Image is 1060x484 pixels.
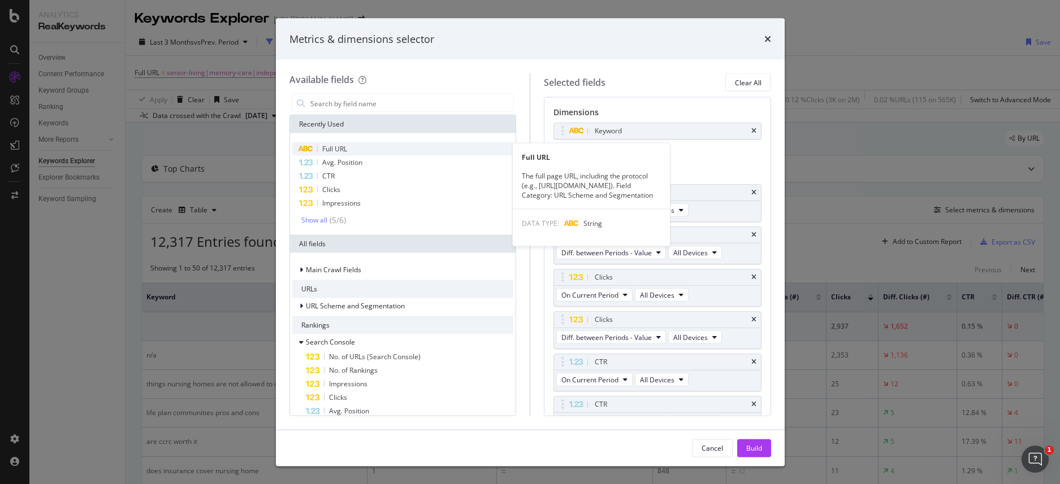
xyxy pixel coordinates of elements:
[561,332,652,342] span: Diff. between Periods - Value
[561,247,652,257] span: Diff. between Periods - Value
[737,439,771,457] button: Build
[668,246,722,259] button: All Devices
[561,374,618,384] span: On Current Period
[322,144,347,154] span: Full URL
[635,373,689,386] button: All Devices
[673,332,708,342] span: All Devices
[329,393,347,402] span: Clicks
[329,379,367,389] span: Impressions
[329,352,421,361] span: No. of URLs (Search Console)
[595,125,622,137] div: Keyword
[553,269,762,307] div: ClickstimesOn Current PeriodAll Devices
[595,356,607,368] div: CTR
[735,77,762,87] div: Clear All
[635,288,689,302] button: All Devices
[556,330,666,344] button: Diff. between Periods - Value
[329,365,378,375] span: No. of Rankings
[327,215,346,226] div: ( 5 / 6 )
[322,198,361,208] span: Impressions
[290,235,516,253] div: All fields
[595,272,613,283] div: Clicks
[640,374,674,384] span: All Devices
[668,415,722,429] button: All Devices
[513,171,670,199] div: The full page URL, including the protocol (e.g., [URL][DOMAIN_NAME]). Field Category: URL Scheme ...
[322,185,340,194] span: Clicks
[292,316,514,334] div: Rankings
[556,246,666,259] button: Diff. between Periods - Value
[725,73,771,91] button: Clear All
[1045,446,1054,455] span: 1
[751,232,756,238] div: times
[544,76,605,89] div: Selected fields
[309,95,514,112] input: Search by field name
[276,18,785,466] div: modal
[751,189,756,196] div: times
[751,128,756,134] div: times
[290,115,516,133] div: Recently Used
[553,396,762,434] div: CTRtimesDiff. between Periods - ValueAll Devices
[751,359,756,365] div: times
[322,158,362,167] span: Avg. Position
[306,265,361,274] span: Main Crawl Fields
[561,290,618,299] span: On Current Period
[595,314,613,325] div: Clicks
[306,301,405,311] span: URL Scheme and Segmentation
[673,247,708,257] span: All Devices
[553,311,762,349] div: ClickstimesDiff. between Periods - ValueAll Devices
[322,171,335,181] span: CTR
[522,219,559,228] span: DATA TYPE:
[751,274,756,281] div: times
[751,316,756,323] div: times
[301,216,327,224] div: Show all
[289,73,354,86] div: Available fields
[751,401,756,408] div: times
[513,152,670,162] div: Full URL
[556,288,633,302] button: On Current Period
[556,415,666,429] button: Diff. between Periods - Value
[692,439,733,457] button: Cancel
[702,443,723,452] div: Cancel
[306,337,355,347] span: Search Console
[553,107,762,123] div: Dimensions
[553,354,762,391] div: CTRtimesOn Current PeriodAll Devices
[640,290,674,299] span: All Devices
[746,443,762,452] div: Build
[764,32,771,46] div: times
[1022,446,1049,473] iframe: Intercom live chat
[556,373,633,386] button: On Current Period
[595,399,607,410] div: CTR
[583,219,602,228] span: String
[329,406,369,416] span: Avg. Position
[292,280,514,298] div: URLs
[668,330,722,344] button: All Devices
[289,32,434,46] div: Metrics & dimensions selector
[553,123,762,139] div: Keywordtimes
